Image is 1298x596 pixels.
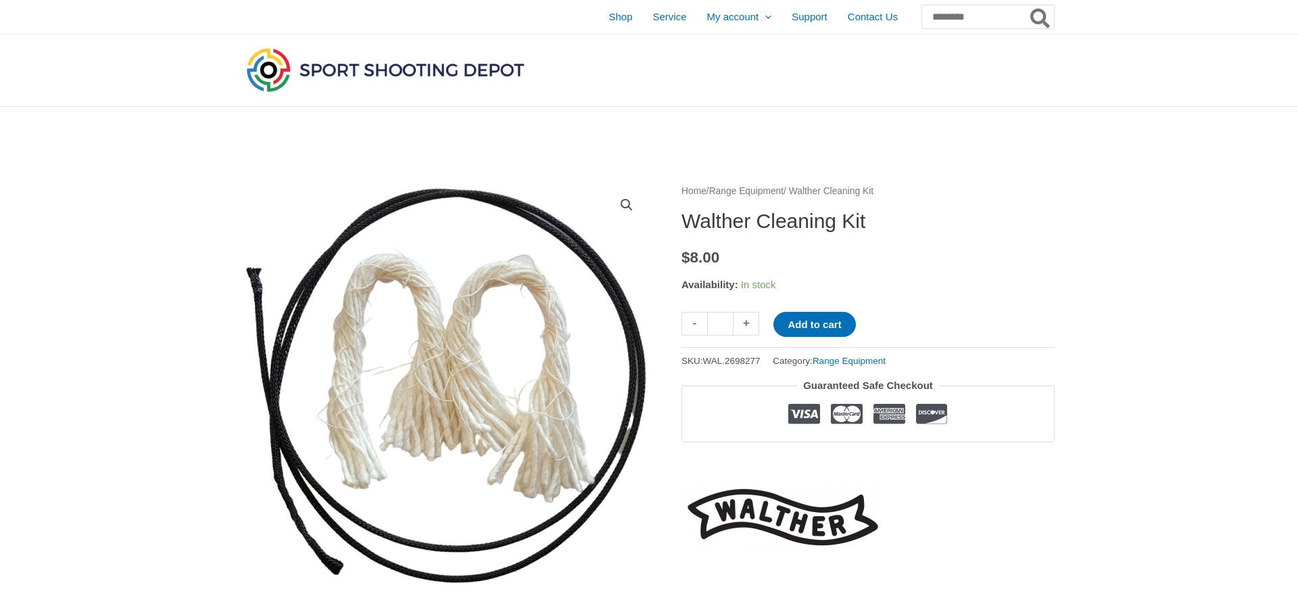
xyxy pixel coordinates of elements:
a: View full-screen image gallery [615,193,639,217]
a: - [681,312,707,336]
span: SKU: [681,352,761,369]
a: Range Equipment [709,186,784,196]
h1: Walther Cleaning Kit [681,209,1055,233]
input: Product quantity [707,312,734,336]
iframe: Customer reviews powered by Trustpilot [681,453,1055,469]
a: Walther [681,479,884,555]
a: Range Equipment [813,356,886,366]
img: Walther Cleaning Kit [243,183,649,589]
img: Sport Shooting Depot [243,45,527,95]
button: Add to cart [773,312,855,337]
span: In stock [741,279,776,290]
bdi: 8.00 [681,249,719,266]
span: Availability: [681,279,738,290]
span: $ [681,249,690,266]
nav: Breadcrumb [681,183,1055,200]
button: Search [1028,5,1054,28]
span: WAL.2698277 [703,356,761,366]
a: + [734,312,759,336]
a: Home [681,186,706,196]
span: Category: [773,352,886,369]
legend: Guaranteed Safe Checkout [798,376,938,395]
